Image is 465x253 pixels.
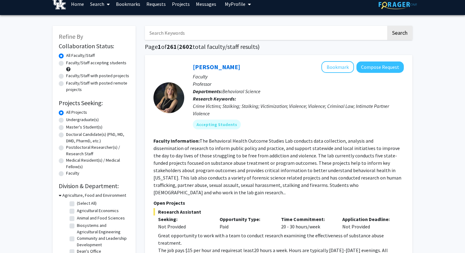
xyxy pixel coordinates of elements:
div: Crime Victims; Stalking; Stalking; Victimization; Violence; Violence; Criminal Law; Intimate Part... [193,102,404,117]
p: Time Commitment: [281,215,333,223]
p: Faculty [193,73,404,80]
span: Refine By [59,33,83,40]
span: Great opportunity to work with a team to conduct research examining the effectiveness of substanc... [158,232,384,246]
h2: Collaboration Status: [59,42,129,50]
button: Add TK Logan to Bookmarks [321,61,354,73]
a: [PERSON_NAME] [193,63,240,71]
label: Doctoral Candidate(s) (PhD, MD, DMD, PharmD, etc.) [66,131,129,144]
label: Agricultural Economics [77,208,119,214]
span: My Profile [225,1,245,7]
input: Search Keywords [145,26,386,40]
label: Faculty/Staff with posted remote projects [66,80,129,93]
iframe: Chat [5,225,26,248]
label: Medical Resident(s) / Medical Fellow(s) [66,157,129,170]
label: Faculty [66,170,79,176]
span: 2602 [179,43,193,50]
span: 261 [167,43,177,50]
span: Research Assistant [153,208,404,215]
p: Application Deadline: [342,215,395,223]
label: Postdoctoral Researcher(s) / Research Staff [66,144,129,157]
button: Search [387,26,412,40]
button: Compose Request to TK Logan [356,61,404,73]
p: Opportunity Type: [220,215,272,223]
span: Behavioral Science [222,88,260,94]
label: Animal and Food Sciences [77,215,125,221]
label: (Select All) [77,200,97,207]
h1: Page of ( total faculty/staff results) [145,43,412,50]
label: Master's Student(s) [66,124,102,130]
fg-read-more: The Behavioral Health Outcome Studies Lab conducts data collection, analysis and dissemination of... [153,138,401,196]
p: Professor [193,80,404,88]
b: Faculty Information: [153,138,200,144]
b: Departments: [193,88,222,94]
p: Seeking: [158,215,210,223]
mat-chip: Accepting Students [193,120,241,129]
h3: Agriculture, Food and Environment [62,192,126,199]
b: Research Keywords: [193,96,236,102]
label: All Faculty/Staff [66,52,95,59]
div: 20 - 30 hours/week [276,215,338,230]
h2: Division & Department: [59,182,129,190]
label: All Projects [66,109,87,116]
label: Faculty/Staff accepting students [66,60,126,66]
p: Open Projects [153,199,404,207]
label: Undergraduate(s) [66,117,99,123]
span: 1 [158,43,161,50]
h2: Projects Seeking: [59,99,129,107]
div: Not Provided [338,215,399,230]
label: Faculty/Staff with posted projects [66,73,129,79]
label: Biosystems and Agricultural Engineering [77,222,128,235]
label: Community and Leadership Development [77,235,128,248]
div: Not Provided [158,223,210,230]
div: Paid [215,215,276,230]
